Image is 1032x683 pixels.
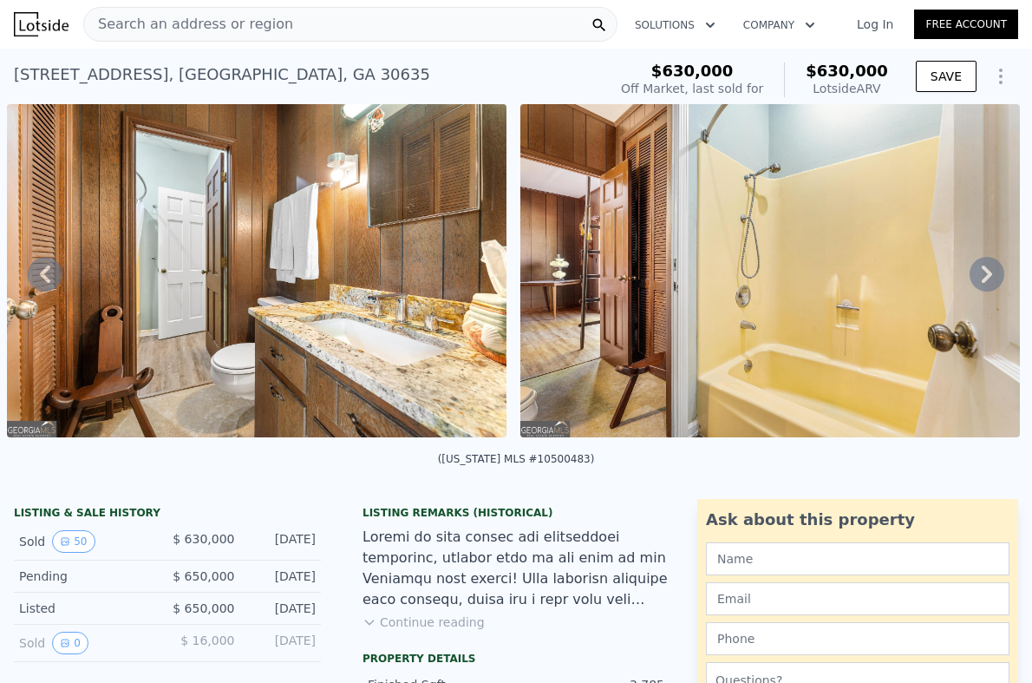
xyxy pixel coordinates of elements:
[14,12,69,36] img: Lotside
[621,10,729,41] button: Solutions
[363,614,485,631] button: Continue reading
[729,10,829,41] button: Company
[14,506,321,523] div: LISTING & SALE HISTORY
[84,14,293,35] span: Search an address or region
[19,530,153,553] div: Sold
[249,530,317,553] div: [DATE]
[438,453,595,465] div: ([US_STATE] MLS #10500483)
[363,652,669,666] div: Property details
[52,632,88,654] button: View historical data
[363,506,669,520] div: Listing Remarks (Historical)
[983,59,1018,94] button: Show Options
[173,569,234,583] span: $ 650,000
[836,16,914,33] a: Log In
[520,104,1020,437] img: Sale: 142554081 Parcel: 9261793
[706,508,1009,532] div: Ask about this property
[363,527,669,610] div: Loremi do sita consec adi elitseddoei temporinc, utlabor etdo ma ali enim ad min Veniamqu nost ex...
[249,600,317,617] div: [DATE]
[180,634,234,647] span: $ 16,000
[19,568,153,585] div: Pending
[52,530,95,553] button: View historical data
[706,622,1009,655] input: Phone
[173,601,234,615] span: $ 650,000
[249,568,317,585] div: [DATE]
[806,80,888,97] div: Lotside ARV
[651,62,734,80] span: $630,000
[706,582,1009,615] input: Email
[914,10,1018,39] a: Free Account
[7,104,506,437] img: Sale: 142554081 Parcel: 9261793
[916,61,976,92] button: SAVE
[19,632,153,654] div: Sold
[14,62,430,87] div: [STREET_ADDRESS] , [GEOGRAPHIC_DATA] , GA 30635
[621,80,763,97] div: Off Market, last sold for
[19,600,153,617] div: Listed
[706,542,1009,575] input: Name
[173,532,234,546] span: $ 630,000
[806,62,888,80] span: $630,000
[249,632,317,654] div: [DATE]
